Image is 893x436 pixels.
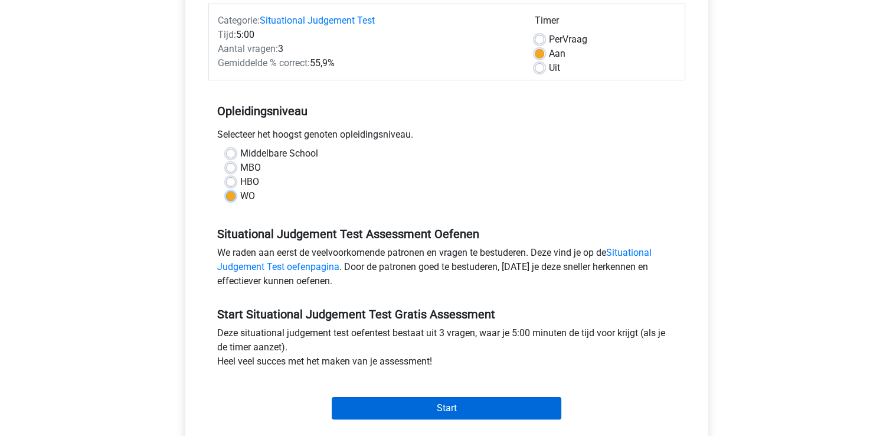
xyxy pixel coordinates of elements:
[218,29,236,40] span: Tijd:
[218,57,310,69] span: Gemiddelde % correct:
[209,42,526,56] div: 3
[209,56,526,70] div: 55,9%
[218,15,260,26] span: Categorie:
[240,175,259,189] label: HBO
[208,246,685,293] div: We raden aan eerst de veelvoorkomende patronen en vragen te bestuderen. Deze vind je op de . Door...
[549,61,560,75] label: Uit
[549,34,562,45] span: Per
[217,99,676,123] h5: Opleidingsniveau
[217,307,676,321] h5: Start Situational Judgement Test Gratis Assessment
[332,397,561,419] input: Start
[549,47,565,61] label: Aan
[240,147,318,161] label: Middelbare School
[240,189,255,203] label: WO
[535,14,676,32] div: Timer
[240,161,261,175] label: MBO
[208,326,685,373] div: Deze situational judgement test oefentest bestaat uit 3 vragen, waar je 5:00 minuten de tijd voor...
[217,227,676,241] h5: Situational Judgement Test Assessment Oefenen
[549,32,587,47] label: Vraag
[260,15,375,26] a: Situational Judgement Test
[208,128,685,147] div: Selecteer het hoogst genoten opleidingsniveau.
[209,28,526,42] div: 5:00
[218,43,278,54] span: Aantal vragen:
